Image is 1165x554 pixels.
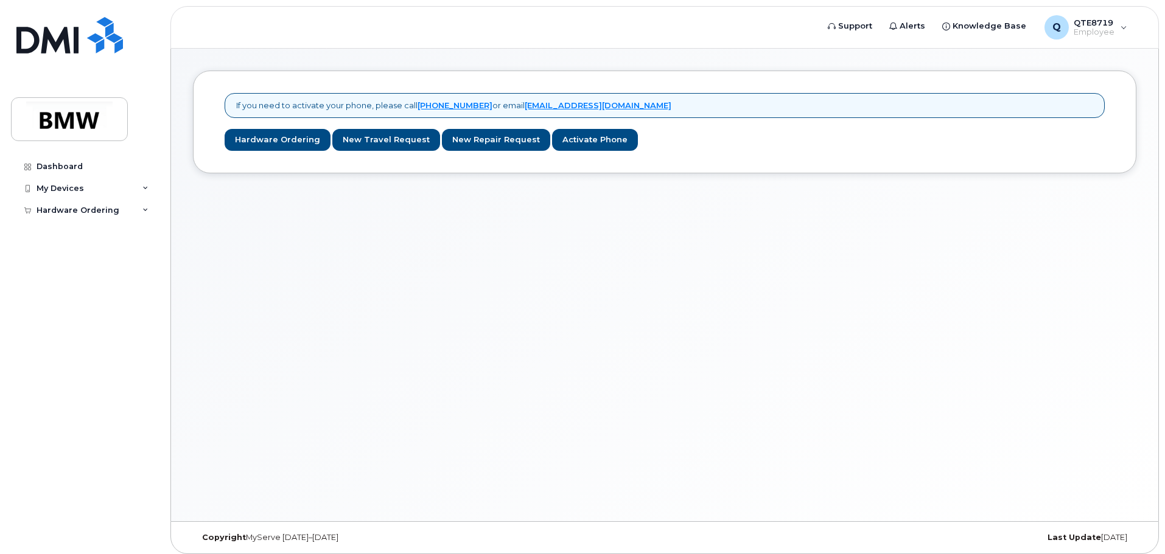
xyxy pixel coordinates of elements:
div: [DATE] [822,533,1136,542]
a: Activate Phone [552,129,638,151]
a: Hardware Ordering [225,129,331,151]
strong: Last Update [1048,533,1101,542]
a: New Repair Request [442,129,550,151]
div: MyServe [DATE]–[DATE] [193,533,508,542]
p: If you need to activate your phone, please call or email [236,100,671,111]
a: [EMAIL_ADDRESS][DOMAIN_NAME] [525,100,671,110]
a: [PHONE_NUMBER] [418,100,492,110]
a: New Travel Request [332,129,440,151]
strong: Copyright [202,533,246,542]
